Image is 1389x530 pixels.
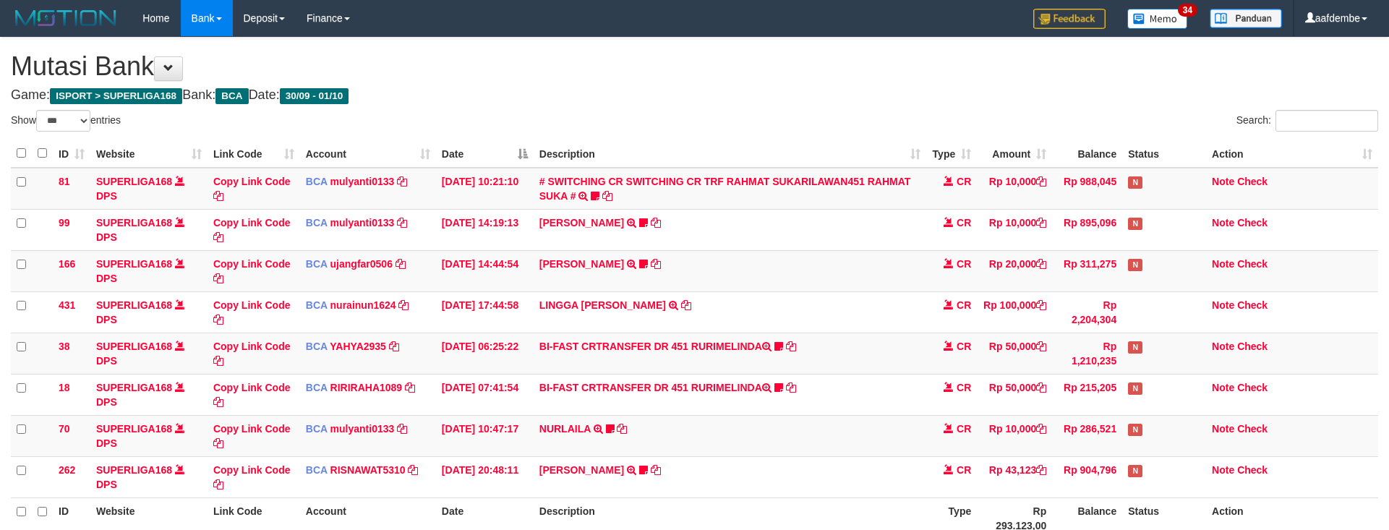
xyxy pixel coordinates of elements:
[977,209,1052,250] td: Rp 10,000
[1036,176,1046,187] a: Copy Rp 10,000 to clipboard
[59,217,70,228] span: 99
[1237,258,1268,270] a: Check
[59,299,75,311] span: 431
[617,423,627,435] a: Copy NURLAILA to clipboard
[213,382,291,408] a: Copy Link Code
[977,250,1052,291] td: Rp 20,000
[96,299,172,311] a: SUPERLIGA168
[50,88,182,104] span: ISPORT > SUPERLIGA168
[1128,424,1142,436] span: Has Note
[1128,382,1142,395] span: Has Note
[1052,209,1122,250] td: Rp 895,096
[786,382,796,393] a: Copy BI-FAST CRTRANSFER DR 451 RURIMELINDA to clipboard
[90,209,208,250] td: DPS
[90,415,208,456] td: DPS
[306,341,328,352] span: BCA
[330,341,386,352] a: YAHYA2935
[977,140,1052,168] th: Amount: activate to sort column ascending
[957,299,971,311] span: CR
[96,258,172,270] a: SUPERLIGA168
[1052,415,1122,456] td: Rp 286,521
[1128,341,1142,354] span: Has Note
[306,299,328,311] span: BCA
[957,464,971,476] span: CR
[1236,110,1378,132] label: Search:
[436,415,534,456] td: [DATE] 10:47:17
[59,382,70,393] span: 18
[306,464,328,476] span: BCA
[1212,176,1234,187] a: Note
[1036,423,1046,435] a: Copy Rp 10,000 to clipboard
[397,217,407,228] a: Copy mulyanti0133 to clipboard
[957,176,971,187] span: CR
[1128,259,1142,271] span: Has Note
[90,374,208,415] td: DPS
[1052,333,1122,374] td: Rp 1,210,235
[1052,168,1122,210] td: Rp 988,045
[1052,140,1122,168] th: Balance
[786,341,796,352] a: Copy BI-FAST CRTRANSFER DR 451 RURIMELINDA to clipboard
[1275,110,1378,132] input: Search:
[213,423,291,449] a: Copy Link Code
[1036,299,1046,311] a: Copy Rp 100,000 to clipboard
[1128,465,1142,477] span: Has Note
[1237,341,1268,352] a: Check
[330,217,395,228] a: mulyanti0133
[1212,217,1234,228] a: Note
[681,299,691,311] a: Copy LINGGA ADITYA PRAT to clipboard
[330,299,396,311] a: nurainun1624
[300,140,436,168] th: Account: activate to sort column ascending
[1206,140,1378,168] th: Action: activate to sort column ascending
[330,423,395,435] a: mulyanti0133
[59,464,75,476] span: 262
[398,299,409,311] a: Copy nurainun1624 to clipboard
[1237,299,1268,311] a: Check
[957,382,971,393] span: CR
[539,176,911,202] a: # SWITCHING CR SWITCHING CR TRF RAHMAT SUKARILAWAN451 RAHMAT SUKA #
[534,374,927,415] td: BI-FAST CRTRANSFER DR 451 RURIMELINDA
[1128,218,1142,230] span: Has Note
[977,456,1052,497] td: Rp 43,123
[436,333,534,374] td: [DATE] 06:25:22
[1122,140,1206,168] th: Status
[330,464,406,476] a: RISNAWAT5310
[539,217,624,228] a: [PERSON_NAME]
[957,341,971,352] span: CR
[59,176,70,187] span: 81
[306,176,328,187] span: BCA
[539,423,591,435] a: NURLAILA
[1052,250,1122,291] td: Rp 311,275
[306,423,328,435] span: BCA
[215,88,248,104] span: BCA
[280,88,349,104] span: 30/09 - 01/10
[306,258,328,270] span: BCA
[90,140,208,168] th: Website: activate to sort column ascending
[977,333,1052,374] td: Rp 50,000
[96,423,172,435] a: SUPERLIGA168
[957,217,971,228] span: CR
[1212,299,1234,311] a: Note
[1210,9,1282,28] img: panduan.png
[436,140,534,168] th: Date: activate to sort column descending
[1036,464,1046,476] a: Copy Rp 43,123 to clipboard
[1237,423,1268,435] a: Check
[96,382,172,393] a: SUPERLIGA168
[651,464,661,476] a: Copy YOSI EFENDI to clipboard
[977,168,1052,210] td: Rp 10,000
[96,217,172,228] a: SUPERLIGA168
[539,299,666,311] a: LINGGA [PERSON_NAME]
[539,464,624,476] a: [PERSON_NAME]
[90,333,208,374] td: DPS
[59,341,70,352] span: 38
[1212,423,1234,435] a: Note
[1052,374,1122,415] td: Rp 215,205
[1212,464,1234,476] a: Note
[602,190,612,202] a: Copy # SWITCHING CR SWITCHING CR TRF RAHMAT SUKARILAWAN451 RAHMAT SUKA # to clipboard
[1237,217,1268,228] a: Check
[1212,382,1234,393] a: Note
[396,258,406,270] a: Copy ujangfar0506 to clipboard
[408,464,418,476] a: Copy RISNAWAT5310 to clipboard
[1052,456,1122,497] td: Rp 904,796
[389,341,399,352] a: Copy YAHYA2935 to clipboard
[1212,341,1234,352] a: Note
